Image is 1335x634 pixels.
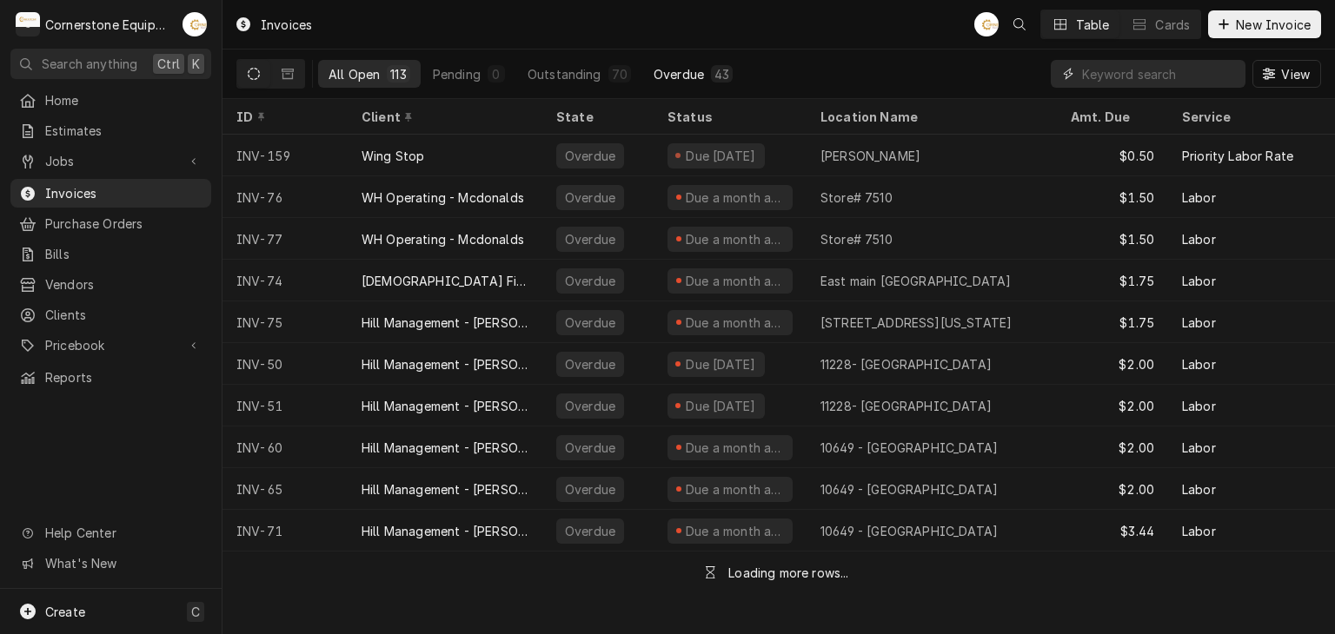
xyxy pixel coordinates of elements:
[820,147,920,165] div: [PERSON_NAME]
[1182,522,1216,540] div: Labor
[222,426,348,468] div: INV-60
[16,12,40,36] div: Cornerstone Equipment Repair, LLC's Avatar
[563,480,617,499] div: Overdue
[183,12,207,36] div: Andrew Buigues's Avatar
[362,397,528,415] div: Hill Management - [PERSON_NAME]
[1155,16,1190,34] div: Cards
[1057,260,1168,301] div: $1.75
[820,108,1039,126] div: Location Name
[1082,60,1237,88] input: Keyword search
[1182,480,1216,499] div: Labor
[1057,510,1168,551] div: $3.44
[10,147,211,175] a: Go to Jobs
[491,65,501,83] div: 0
[563,522,617,540] div: Overdue
[45,16,173,34] div: Cornerstone Equipment Repair, LLC
[45,368,203,386] span: Reports
[10,116,211,145] a: Estimates
[362,480,528,499] div: Hill Management - [PERSON_NAME]
[1057,468,1168,510] div: $2.00
[362,188,524,207] div: WH Operating - Mcdonalds
[1182,397,1216,415] div: Labor
[714,65,729,83] div: 43
[684,522,786,540] div: Due a month ago
[10,240,211,268] a: Bills
[222,385,348,426] div: INV-51
[222,343,348,385] div: INV-50
[684,397,758,415] div: Due [DATE]
[10,363,211,392] a: Reports
[563,188,617,207] div: Overdue
[45,336,176,354] span: Pricebook
[10,549,211,578] a: Go to What's New
[974,12,999,36] div: AB
[45,215,203,233] span: Purchase Orders
[820,522,998,540] div: 10649 - [GEOGRAPHIC_DATA]
[1071,108,1151,126] div: Amt. Due
[1182,439,1216,457] div: Labor
[667,108,789,126] div: Status
[684,230,786,248] div: Due a month ago
[236,108,330,126] div: ID
[1182,188,1216,207] div: Labor
[222,176,348,218] div: INV-76
[1076,16,1110,34] div: Table
[42,55,137,73] span: Search anything
[1182,272,1216,290] div: Labor
[820,355,992,373] div: 11228- [GEOGRAPHIC_DATA]
[563,272,617,290] div: Overdue
[1208,10,1321,38] button: New Invoice
[820,230,893,248] div: Store# 7510
[362,355,528,373] div: Hill Management - [PERSON_NAME]
[362,108,525,126] div: Client
[362,439,528,457] div: Hill Management - [PERSON_NAME]
[222,260,348,301] div: INV-74
[157,55,180,73] span: Ctrl
[1057,426,1168,468] div: $2.00
[1252,60,1321,88] button: View
[1057,301,1168,343] div: $1.75
[1182,314,1216,332] div: Labor
[684,314,786,332] div: Due a month ago
[974,12,999,36] div: Andrew Buigues's Avatar
[563,355,617,373] div: Overdue
[684,355,758,373] div: Due [DATE]
[1182,147,1293,165] div: Priority Labor Rate
[10,270,211,299] a: Vendors
[222,301,348,343] div: INV-75
[45,275,203,294] span: Vendors
[1057,218,1168,260] div: $1.50
[329,65,380,83] div: All Open
[362,147,424,165] div: Wing Stop
[362,522,528,540] div: Hill Management - [PERSON_NAME]
[10,179,211,208] a: Invoices
[684,439,786,457] div: Due a month ago
[222,218,348,260] div: INV-77
[183,12,207,36] div: AB
[45,122,203,140] span: Estimates
[1057,135,1168,176] div: $0.50
[563,147,617,165] div: Overdue
[10,518,211,547] a: Go to Help Center
[820,480,998,499] div: 10649 - [GEOGRAPHIC_DATA]
[191,603,200,621] span: C
[45,524,201,542] span: Help Center
[1182,230,1216,248] div: Labor
[433,65,481,83] div: Pending
[1278,65,1313,83] span: View
[820,314,1012,332] div: [STREET_ADDRESS][US_STATE]
[654,65,704,83] div: Overdue
[362,272,528,290] div: [DEMOGRAPHIC_DATA] Fil A
[45,604,85,619] span: Create
[820,272,1011,290] div: East main [GEOGRAPHIC_DATA]
[556,108,640,126] div: State
[728,564,848,582] div: Loading more rows...
[10,331,211,360] a: Go to Pricebook
[10,209,211,238] a: Purchase Orders
[612,65,628,83] div: 70
[222,468,348,510] div: INV-65
[684,480,786,499] div: Due a month ago
[1232,16,1314,34] span: New Invoice
[684,188,786,207] div: Due a month ago
[1057,385,1168,426] div: $2.00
